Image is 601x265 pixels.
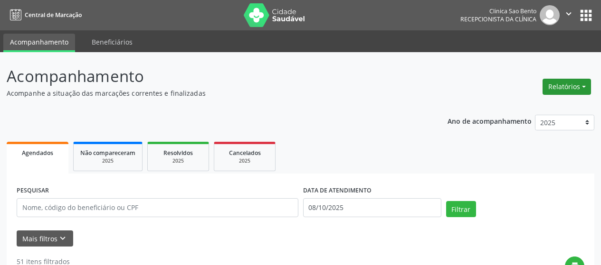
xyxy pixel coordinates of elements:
span: Agendados [22,149,53,157]
span: Recepcionista da clínica [460,15,536,23]
input: Selecione um intervalo [303,198,441,217]
div: 2025 [154,157,202,164]
i: keyboard_arrow_down [57,233,68,244]
div: 2025 [80,157,135,164]
a: Beneficiários [85,34,139,50]
p: Ano de acompanhamento [448,115,532,127]
div: Clinica Sao Bento [460,7,536,15]
span: Resolvidos [163,149,193,157]
label: DATA DE ATENDIMENTO [303,183,372,198]
div: 2025 [221,157,268,164]
label: PESQUISAR [17,183,49,198]
span: Não compareceram [80,149,135,157]
p: Acompanhamento [7,64,418,88]
button: apps [578,7,594,24]
button: Mais filtroskeyboard_arrow_down [17,230,73,247]
a: Acompanhamento [3,34,75,52]
a: Central de Marcação [7,7,82,23]
p: Acompanhe a situação das marcações correntes e finalizadas [7,88,418,98]
i:  [563,9,574,19]
button:  [560,5,578,25]
button: Filtrar [446,201,476,217]
button: Relatórios [543,79,591,95]
input: Nome, código do beneficiário ou CPF [17,198,298,217]
img: img [540,5,560,25]
span: Central de Marcação [25,11,82,19]
span: Cancelados [229,149,261,157]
